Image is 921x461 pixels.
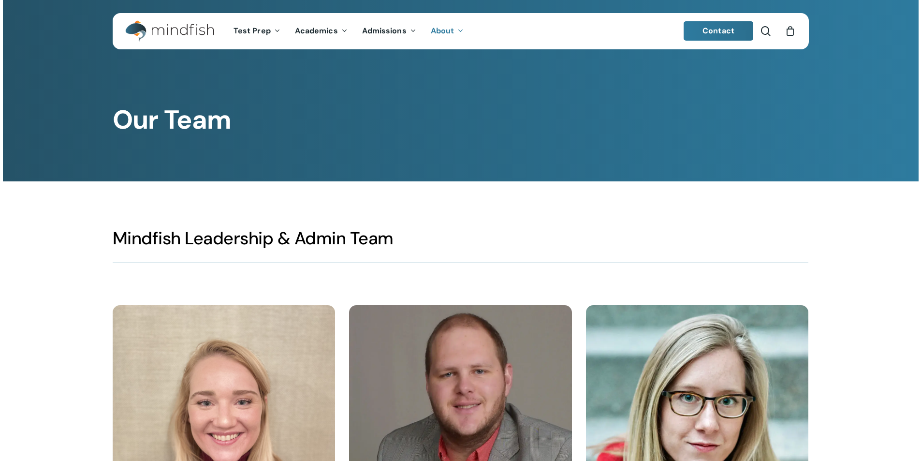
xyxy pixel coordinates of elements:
[226,27,288,35] a: Test Prep
[113,104,808,135] h1: Our Team
[113,13,809,49] header: Main Menu
[684,21,753,41] a: Contact
[288,27,355,35] a: Academics
[362,26,407,36] span: Admissions
[702,26,734,36] span: Contact
[424,27,471,35] a: About
[295,26,338,36] span: Academics
[226,13,471,49] nav: Main Menu
[355,27,424,35] a: Admissions
[113,227,808,250] h3: Mindfish Leadership & Admin Team
[785,26,796,36] a: Cart
[431,26,454,36] span: About
[234,26,271,36] span: Test Prep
